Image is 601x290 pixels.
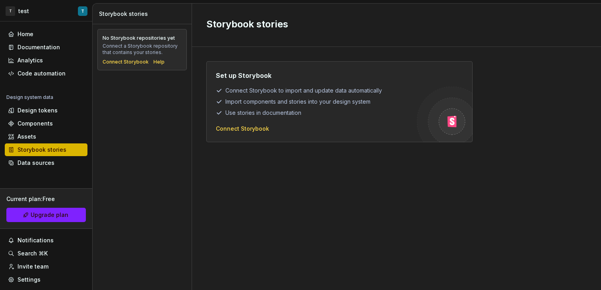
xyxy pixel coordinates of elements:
button: Search ⌘K [5,247,87,260]
a: Settings [5,273,87,286]
button: Upgrade plan [6,208,86,222]
div: T [81,8,84,14]
a: Home [5,28,87,41]
a: Code automation [5,67,87,80]
div: Current plan : Free [6,195,86,203]
a: Components [5,117,87,130]
span: Upgrade plan [31,211,68,219]
h2: Storybook stories [206,18,577,31]
button: Connect Storybook [216,125,269,133]
div: Documentation [17,43,60,51]
button: TtestT [2,2,91,19]
button: Connect Storybook [103,59,149,65]
a: Invite team [5,260,87,273]
a: Storybook stories [5,143,87,156]
div: Connect a Storybook repository that contains your stories. [103,43,182,56]
div: Code automation [17,70,66,77]
a: Assets [5,130,87,143]
div: Search ⌘K [17,249,48,257]
div: Data sources [17,159,54,167]
a: Data sources [5,157,87,169]
div: Components [17,120,53,128]
div: Assets [17,133,36,141]
div: Storybook stories [99,10,188,18]
h4: Set up Storybook [216,71,271,80]
div: Import components and stories into your design system [216,98,417,106]
div: Invite team [17,263,48,271]
div: Connect Storybook to import and update data automatically [216,87,417,95]
div: Settings [17,276,41,284]
div: Design system data [6,94,53,101]
div: Notifications [17,236,54,244]
div: test [18,7,29,15]
div: Design tokens [17,106,58,114]
div: Use stories in documentation [216,109,417,117]
div: Analytics [17,56,43,64]
a: Documentation [5,41,87,54]
div: T [6,6,15,16]
a: Design tokens [5,104,87,117]
div: Home [17,30,33,38]
a: Help [153,59,165,65]
button: Notifications [5,234,87,247]
div: No Storybook repositories yet [103,35,175,41]
a: Analytics [5,54,87,67]
div: Storybook stories [17,146,66,154]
